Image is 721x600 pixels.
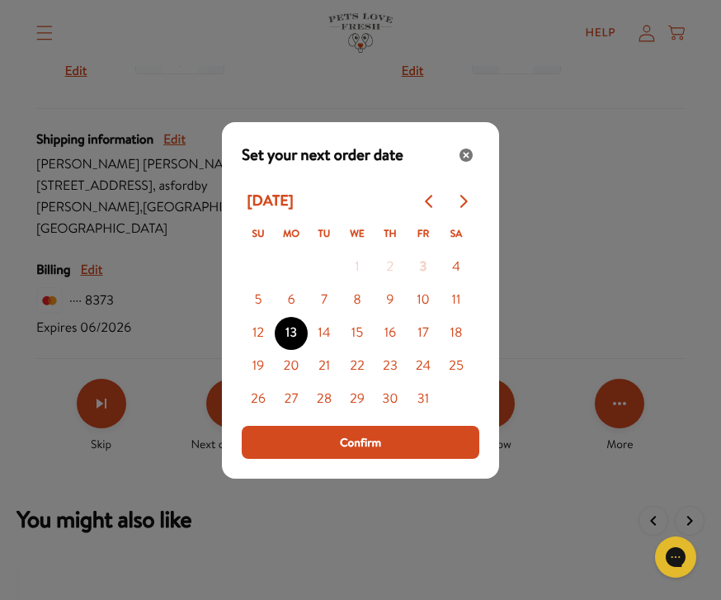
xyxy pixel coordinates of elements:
[308,218,341,251] th: Tuesday
[374,317,407,350] button: 16
[308,383,341,416] button: 28
[440,251,473,284] button: 4
[413,185,446,218] button: Go to previous month
[374,284,407,317] button: 9
[407,251,440,284] button: 3
[440,317,473,350] button: 18
[242,218,275,251] th: Sunday
[440,284,473,317] button: 11
[407,218,440,251] th: Friday
[341,284,374,317] button: 8
[242,317,275,350] button: 12
[308,317,341,350] button: 14
[647,531,705,583] iframe: Gorgias live chat messenger
[446,185,479,218] button: Go to next month
[275,284,308,317] button: 6
[242,426,479,459] button: Process subscription date change
[374,251,407,284] button: 2
[407,383,440,416] button: 31
[341,350,374,383] button: 22
[275,350,308,383] button: 20
[275,317,308,350] button: 13
[341,251,374,284] button: 1
[341,317,374,350] button: 15
[242,383,275,416] button: 26
[453,142,479,168] button: Close
[440,350,473,383] button: 25
[275,383,308,416] button: 27
[341,218,374,251] th: Wednesday
[308,350,341,383] button: 21
[407,350,440,383] button: 24
[440,218,473,251] th: Saturday
[242,350,275,383] button: 19
[407,317,440,350] button: 17
[374,218,407,251] th: Thursday
[308,284,341,317] button: 7
[242,284,275,317] button: 5
[275,218,308,251] th: Monday
[374,383,407,416] button: 30
[242,144,403,167] span: Set your next order date
[407,284,440,317] button: 10
[341,383,374,416] button: 29
[374,350,407,383] button: 23
[340,433,381,451] span: Confirm
[242,187,299,215] div: [DATE]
